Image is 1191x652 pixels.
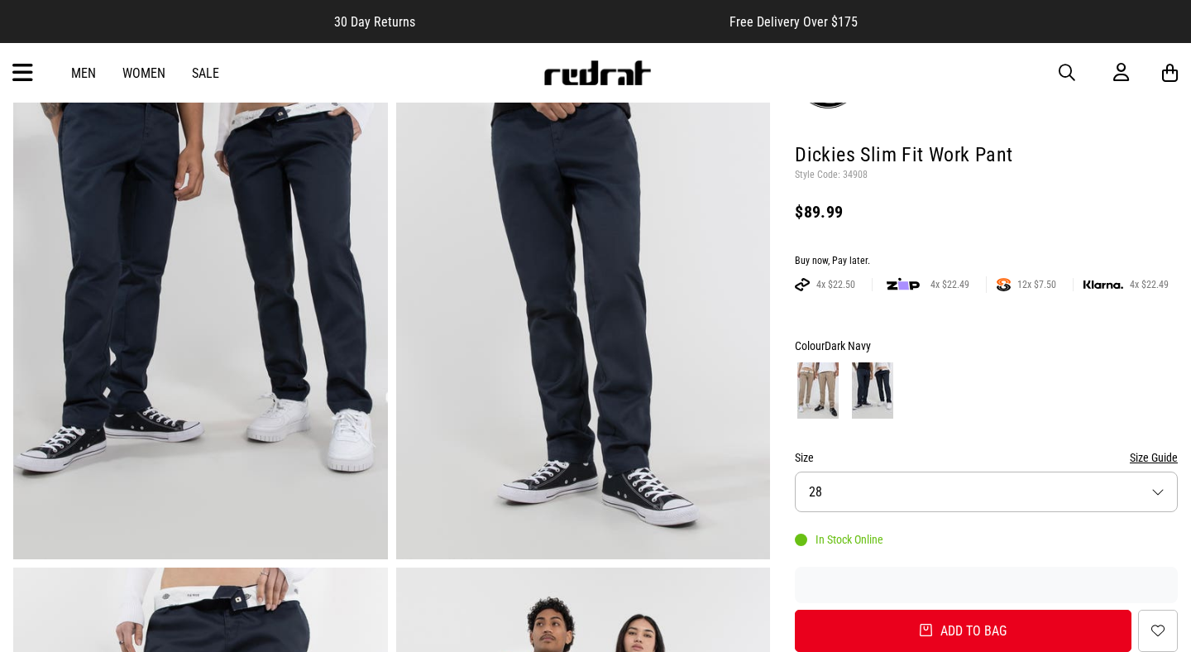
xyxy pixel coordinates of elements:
span: 4x $22.49 [1123,278,1175,291]
div: Colour [795,336,1178,356]
button: Add to bag [795,610,1131,652]
img: SPLITPAY [997,278,1011,291]
a: Men [71,65,96,81]
span: Free Delivery Over $175 [729,14,858,30]
p: Style Code: 34908 [795,169,1178,182]
img: AFTERPAY [795,278,810,291]
div: $89.99 [795,202,1178,222]
span: 4x $22.50 [810,278,862,291]
h1: Dickies Slim Fit Work Pant [795,142,1178,169]
a: Women [122,65,165,81]
img: Dark Navy [852,362,893,419]
img: Khaki [797,362,839,419]
div: In Stock Online [795,533,883,546]
span: 30 Day Returns [334,14,415,30]
span: 28 [809,484,822,500]
img: zip [887,276,920,293]
img: Dickies Slim Fit Work Pant in Blue [396,43,771,559]
iframe: Customer reviews powered by Trustpilot [448,13,696,30]
button: Size Guide [1130,448,1178,467]
img: Redrat logo [543,60,652,85]
div: Buy now, Pay later. [795,255,1178,268]
button: 28 [795,472,1178,512]
div: Size [795,448,1178,467]
img: KLARNA [1083,280,1123,290]
a: Sale [192,65,219,81]
span: 12x $7.50 [1011,278,1063,291]
button: Open LiveChat chat widget [13,7,63,56]
img: Dickies Slim Fit Work Pant in Blue [13,43,388,559]
span: 4x $22.49 [924,278,976,291]
iframe: Customer reviews powered by Trustpilot [795,577,1178,593]
span: Dark Navy [825,339,871,352]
